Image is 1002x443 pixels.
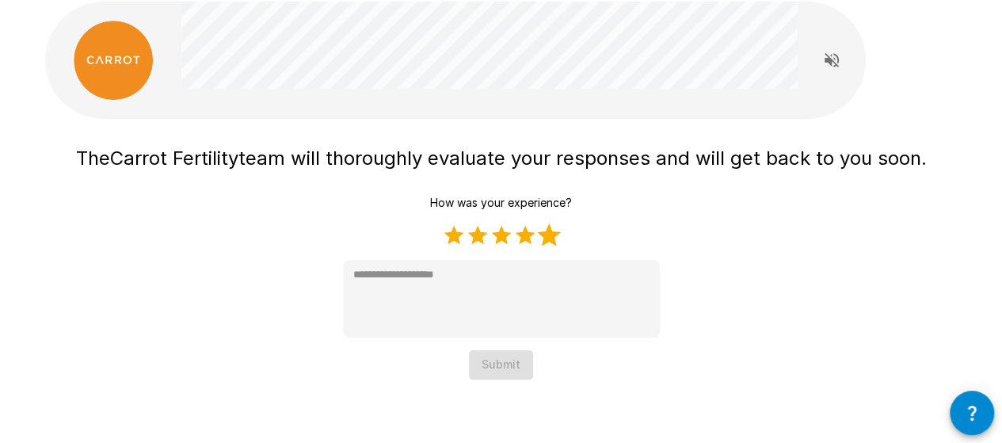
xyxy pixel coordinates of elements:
[816,44,848,76] button: Read questions aloud
[430,195,572,211] p: How was your experience?
[238,147,927,170] span: team will thoroughly evaluate your responses and will get back to you soon.
[74,21,153,100] img: carrot_logo.png
[110,147,238,170] span: Carrot Fertility
[76,147,110,170] span: The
